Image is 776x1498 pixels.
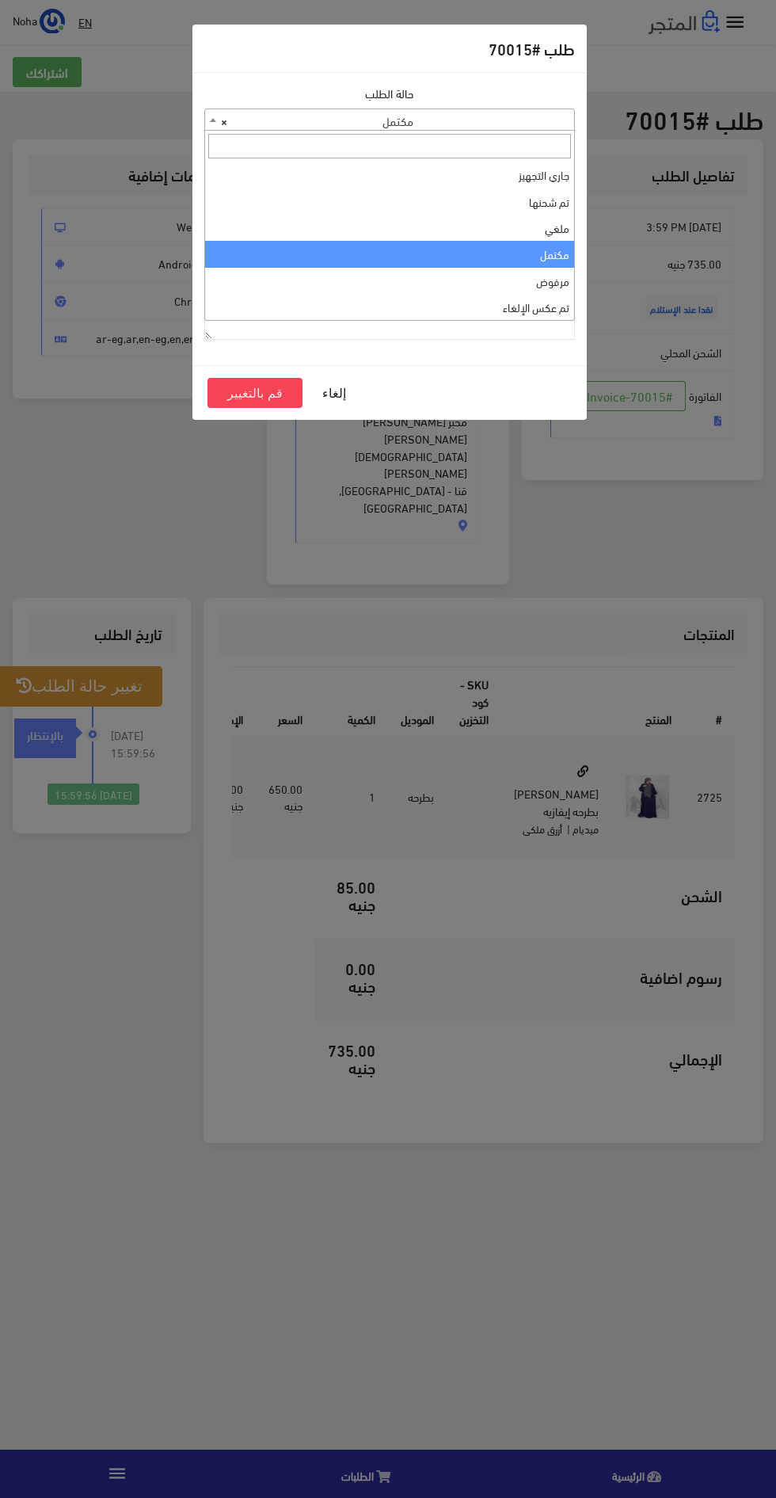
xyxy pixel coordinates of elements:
[19,1389,79,1450] iframe: Drift Widget Chat Controller
[205,294,574,320] li: تم عكس الإلغاء
[221,109,227,132] span: ×
[365,85,414,102] label: حالة الطلب
[205,215,574,241] li: ملغي
[489,36,575,60] h5: طلب #70015
[207,378,302,408] button: قم بالتغيير
[205,241,574,267] li: مكتمل
[205,109,574,132] span: مكتمل
[205,162,574,188] li: جاري التجهيز
[205,189,574,215] li: تم شحنها
[205,268,574,294] li: مرفوض
[302,378,366,408] button: إلغاء
[204,109,575,131] span: مكتمل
